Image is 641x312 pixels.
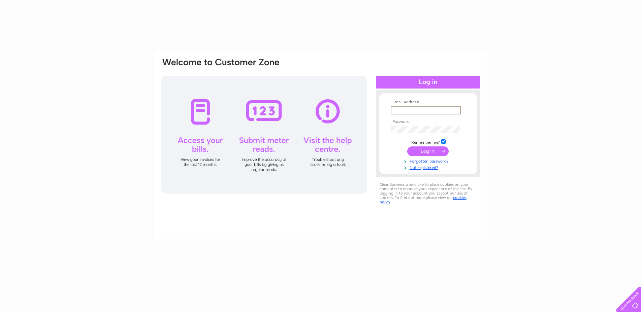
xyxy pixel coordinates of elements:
[389,100,467,105] th: Email Address:
[391,158,467,164] a: Forgotten password?
[389,119,467,124] th: Password:
[376,179,480,208] div: Clear Business would like to place cookies on your computer to improve your experience of the sit...
[391,164,467,170] a: Not registered?
[389,138,467,145] td: Remember me?
[380,195,467,204] a: cookies policy
[407,146,449,156] input: Submit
